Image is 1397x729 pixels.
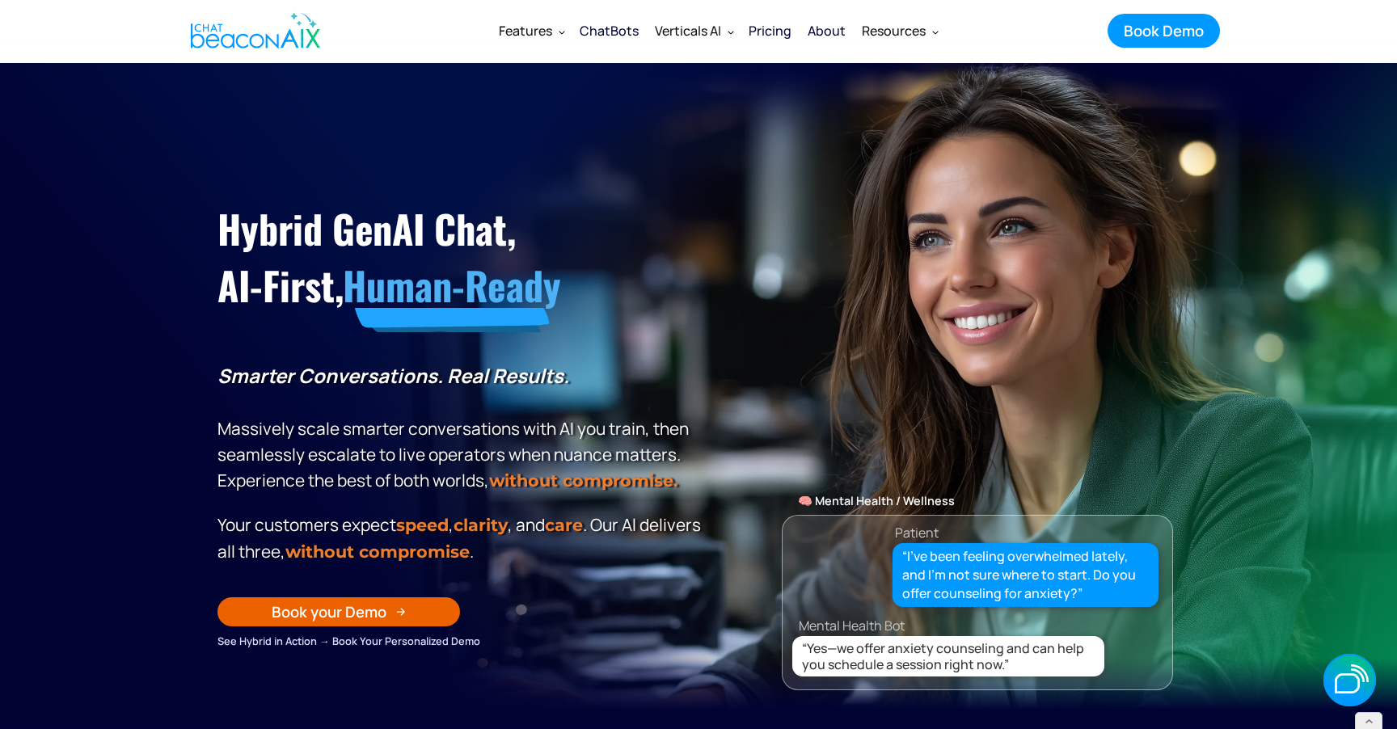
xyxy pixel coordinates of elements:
[802,640,1100,672] div: “Yes—we offer anxiety counseling and can help you schedule a session right now.”
[647,11,741,50] div: Verticals AI
[217,200,707,314] h1: Hybrid GenAI Chat, AI-First,
[491,11,572,50] div: Features
[217,362,569,389] strong: Smarter Conversations. Real Results.
[177,2,329,59] a: home
[783,490,1172,512] div: 🧠 Mental Health / Wellness
[728,28,734,35] img: Dropdown
[862,19,926,42] div: Resources
[902,547,1150,604] div: “I’ve been feeling overwhelmed lately, and I’m not sure where to start. Do you offer counseling f...
[217,363,707,494] p: Massively scale smarter conversations with AI you train, then seamlessly escalate to live operato...
[749,19,791,42] div: Pricing
[572,10,647,52] a: ChatBots
[895,521,939,544] div: Patient
[580,19,639,42] div: ChatBots
[272,601,386,622] div: Book your Demo
[741,10,800,52] a: Pricing
[343,256,560,314] span: Human-Ready
[800,10,854,52] a: About
[217,632,707,650] div: See Hybrid in Action → Book Your Personalized Demo
[285,541,470,562] span: without compromise
[854,11,945,50] div: Resources
[655,19,721,42] div: Verticals AI
[545,515,583,535] span: care
[489,470,677,491] strong: without compromise.
[454,515,508,535] span: clarity
[396,515,449,535] strong: speed
[217,512,707,565] p: Your customers expect , , and . Our Al delivers all three, .
[396,607,406,617] img: Arrow
[1124,20,1204,41] div: Book Demo
[1108,14,1220,48] a: Book Demo
[932,28,939,35] img: Dropdown
[217,597,460,626] a: Book your Demo
[808,19,846,42] div: About
[799,614,1188,637] div: Mental Health Bot
[559,28,565,35] img: Dropdown
[499,19,552,42] div: Features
